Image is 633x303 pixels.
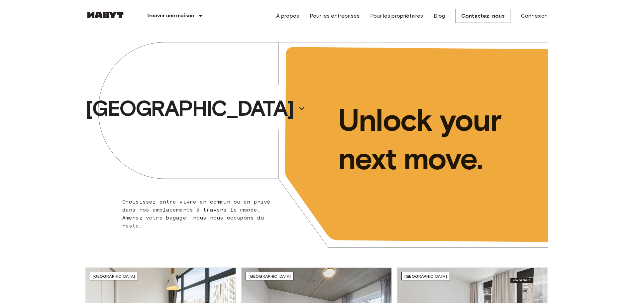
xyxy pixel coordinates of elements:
[370,12,423,20] a: Pour les propriétaires
[147,12,194,20] p: Trouver une maison
[276,12,299,20] a: À propos
[338,101,537,178] p: Unlock your next move.
[85,95,293,122] p: [GEOGRAPHIC_DATA]
[83,93,308,124] button: [GEOGRAPHIC_DATA]
[122,198,275,230] p: Choisissez entre vivre en commun ou en privé dans nos emplacements à travers le monde. Amenez vot...
[310,12,360,20] a: Pour les entreprises
[85,12,125,18] img: Habyt
[404,274,447,279] span: [GEOGRAPHIC_DATA]
[249,274,291,279] span: [GEOGRAPHIC_DATA]
[456,9,510,23] a: Contactez-nous
[521,12,548,20] a: Connexion
[434,12,445,20] a: Blog
[93,274,135,279] span: [GEOGRAPHIC_DATA]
